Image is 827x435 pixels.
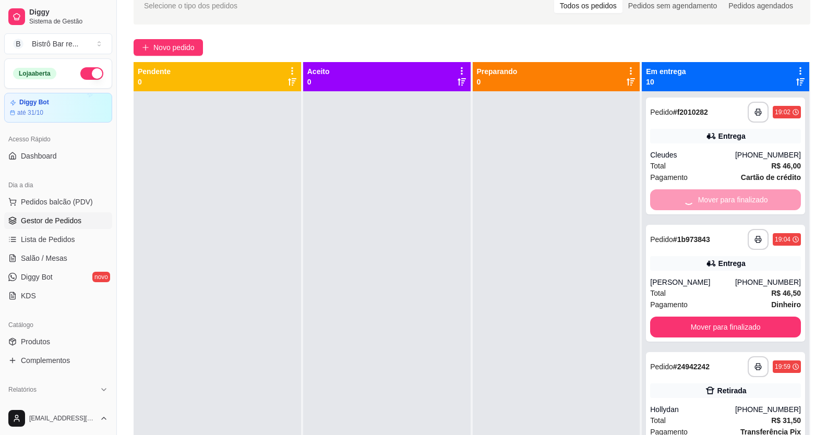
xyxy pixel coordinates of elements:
[153,42,195,53] span: Novo pedido
[4,148,112,164] a: Dashboard
[29,414,95,422] span: [EMAIL_ADDRESS][DOMAIN_NAME]
[650,172,688,183] span: Pagamento
[4,317,112,333] div: Catálogo
[4,333,112,350] a: Produtos
[717,385,747,396] div: Retirada
[8,385,37,394] span: Relatórios
[138,66,171,77] p: Pendente
[650,287,666,299] span: Total
[477,66,518,77] p: Preparando
[4,93,112,123] a: Diggy Botaté 31/10
[4,231,112,248] a: Lista de Pedidos
[13,68,56,79] div: Loja aberta
[19,99,49,106] article: Diggy Bot
[4,269,112,285] a: Diggy Botnovo
[21,336,50,347] span: Produtos
[477,77,518,87] p: 0
[32,39,78,49] div: Bistrô Bar re ...
[650,150,735,160] div: Cleudes
[673,108,708,116] strong: # f2010282
[134,39,203,56] button: Novo pedido
[771,416,801,425] strong: R$ 31,50
[650,160,666,172] span: Total
[307,66,330,77] p: Aceito
[21,401,90,412] span: Relatórios de vendas
[650,277,735,287] div: [PERSON_NAME]
[4,250,112,267] a: Salão / Mesas
[650,235,673,244] span: Pedido
[29,17,108,26] span: Sistema de Gestão
[21,272,53,282] span: Diggy Bot
[646,66,686,77] p: Em entrega
[771,162,801,170] strong: R$ 46,00
[13,39,23,49] span: B
[21,355,70,366] span: Complementos
[4,4,112,29] a: DiggySistema de Gestão
[80,67,103,80] button: Alterar Status
[21,151,57,161] span: Dashboard
[650,299,688,310] span: Pagamento
[4,194,112,210] button: Pedidos balcão (PDV)
[17,108,43,117] article: até 31/10
[735,404,801,415] div: [PHONE_NUMBER]
[735,150,801,160] div: [PHONE_NUMBER]
[741,173,801,182] strong: Cartão de crédito
[4,398,112,415] a: Relatórios de vendas
[771,289,801,297] strong: R$ 46,50
[650,415,666,426] span: Total
[650,404,735,415] div: Hollydan
[650,362,673,371] span: Pedido
[307,77,330,87] p: 0
[673,235,710,244] strong: # 1b973843
[4,212,112,229] a: Gestor de Pedidos
[4,33,112,54] button: Select a team
[775,362,790,371] div: 19:59
[138,77,171,87] p: 0
[21,253,67,263] span: Salão / Mesas
[4,287,112,304] a: KDS
[718,131,746,141] div: Entrega
[4,131,112,148] div: Acesso Rápido
[650,108,673,116] span: Pedido
[771,300,801,309] strong: Dinheiro
[4,352,112,369] a: Complementos
[650,317,801,337] button: Mover para finalizado
[21,291,36,301] span: KDS
[775,108,790,116] div: 19:02
[735,277,801,287] div: [PHONE_NUMBER]
[646,77,686,87] p: 10
[4,406,112,431] button: [EMAIL_ADDRESS][DOMAIN_NAME]
[673,362,710,371] strong: # 24942242
[29,8,108,17] span: Diggy
[21,197,93,207] span: Pedidos balcão (PDV)
[775,235,790,244] div: 19:04
[142,44,149,51] span: plus
[4,177,112,194] div: Dia a dia
[21,234,75,245] span: Lista de Pedidos
[718,258,746,269] div: Entrega
[21,215,81,226] span: Gestor de Pedidos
